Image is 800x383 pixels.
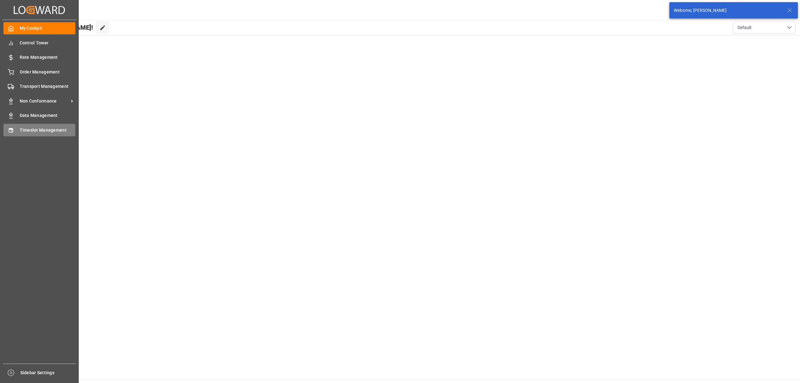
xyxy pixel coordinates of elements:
span: Transport Management [20,83,76,90]
span: Timeslot Management [20,127,76,134]
span: Non Conformance [20,98,69,104]
button: open menu [733,22,795,33]
a: Order Management [3,66,75,78]
span: Control Tower [20,40,76,46]
a: Transport Management [3,80,75,93]
span: Rate Management [20,54,76,61]
span: Sidebar Settings [20,370,76,376]
a: Timeslot Management [3,124,75,136]
span: My Cockpit [20,25,76,32]
span: Default [737,24,752,31]
a: Data Management [3,109,75,122]
span: Data Management [20,112,76,119]
span: Order Management [20,69,76,75]
a: Rate Management [3,51,75,63]
div: Welcome, [PERSON_NAME] [674,7,781,14]
a: My Cockpit [3,22,75,34]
